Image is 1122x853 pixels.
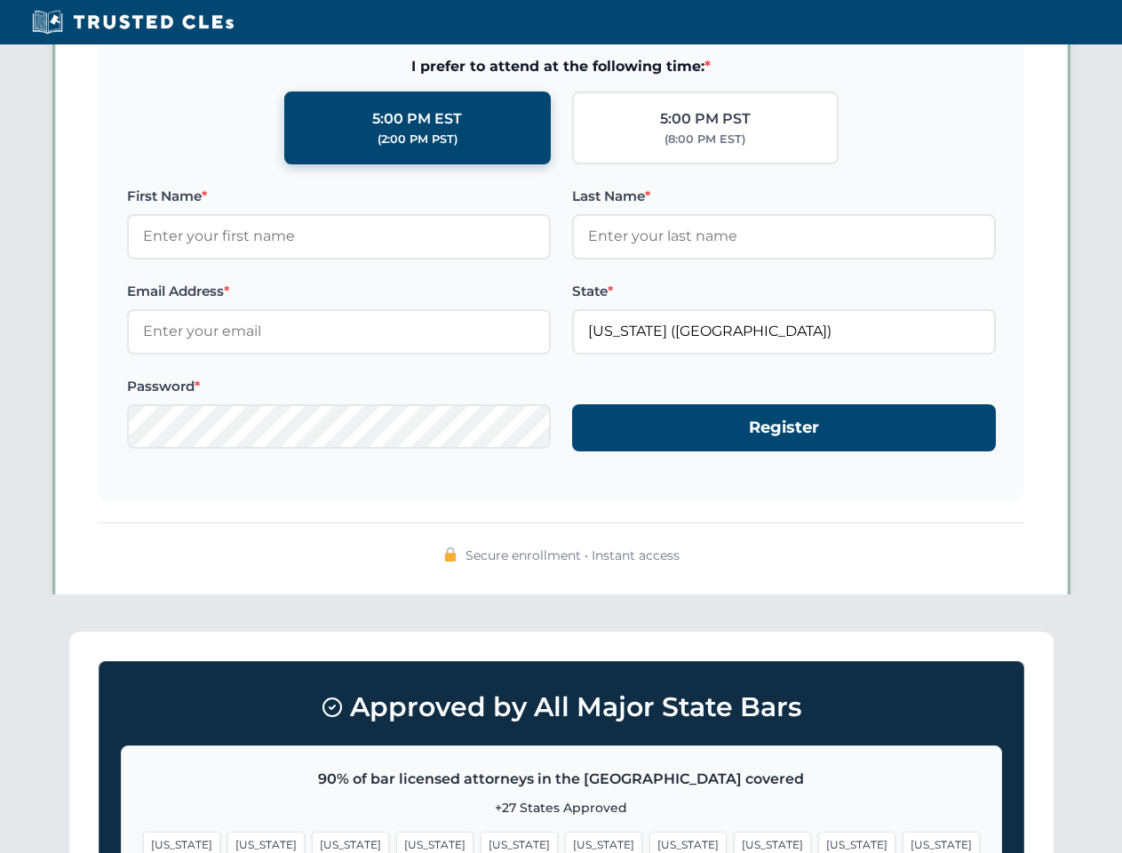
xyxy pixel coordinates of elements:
[127,214,551,259] input: Enter your first name
[572,309,996,354] input: Florida (FL)
[660,108,751,131] div: 5:00 PM PST
[27,9,239,36] img: Trusted CLEs
[572,404,996,451] button: Register
[372,108,462,131] div: 5:00 PM EST
[572,214,996,259] input: Enter your last name
[127,309,551,354] input: Enter your email
[143,798,980,817] p: +27 States Approved
[572,186,996,207] label: Last Name
[572,281,996,302] label: State
[664,131,745,148] div: (8:00 PM EST)
[121,683,1002,731] h3: Approved by All Major State Bars
[378,131,458,148] div: (2:00 PM PST)
[127,55,996,78] span: I prefer to attend at the following time:
[127,186,551,207] label: First Name
[127,281,551,302] label: Email Address
[466,546,680,565] span: Secure enrollment • Instant access
[443,547,458,562] img: 🔒
[143,768,980,791] p: 90% of bar licensed attorneys in the [GEOGRAPHIC_DATA] covered
[127,376,551,397] label: Password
